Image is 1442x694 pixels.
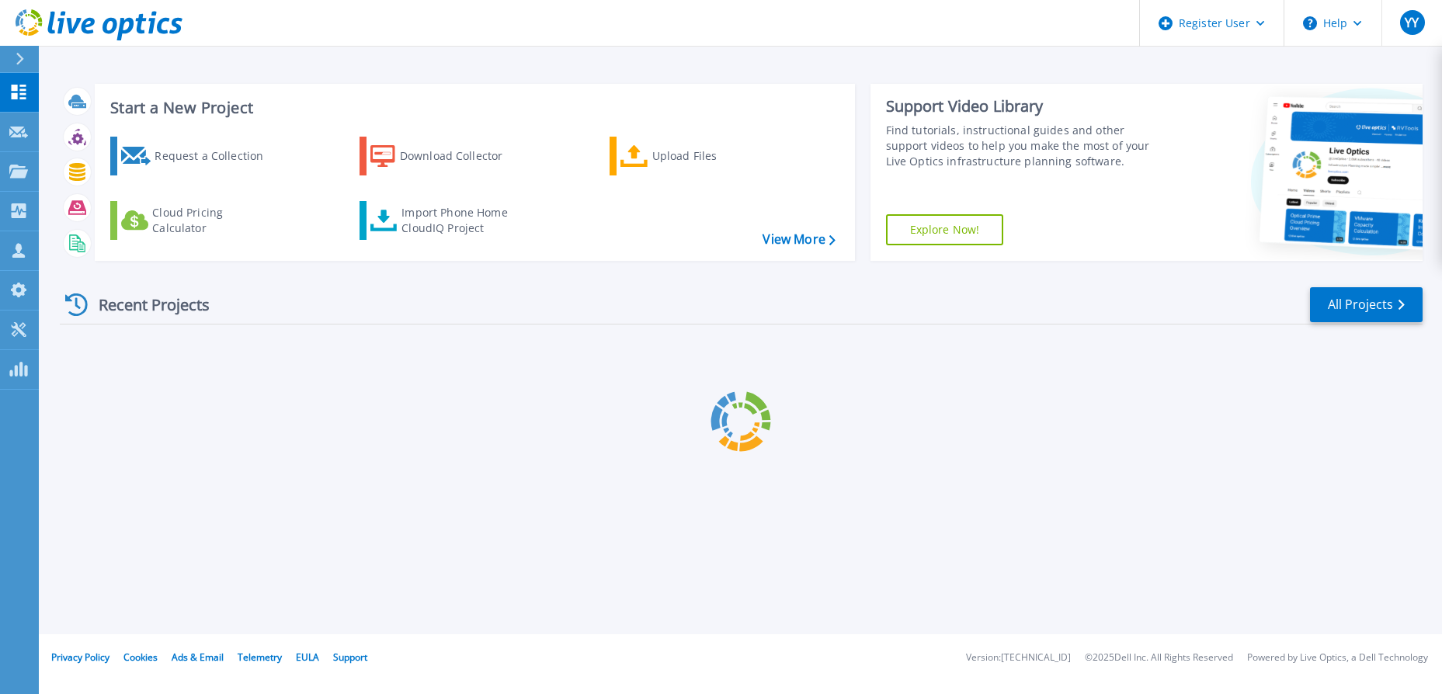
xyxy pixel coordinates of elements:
[172,651,224,664] a: Ads & Email
[110,201,283,240] a: Cloud Pricing Calculator
[886,96,1167,116] div: Support Video Library
[60,286,231,324] div: Recent Projects
[123,651,158,664] a: Cookies
[400,141,524,172] div: Download Collector
[1405,16,1419,29] span: YY
[296,651,319,664] a: EULA
[1247,653,1428,663] li: Powered by Live Optics, a Dell Technology
[652,141,777,172] div: Upload Files
[610,137,783,175] a: Upload Files
[155,141,279,172] div: Request a Collection
[966,653,1071,663] li: Version: [TECHNICAL_ID]
[152,205,276,236] div: Cloud Pricing Calculator
[51,651,109,664] a: Privacy Policy
[360,137,533,175] a: Download Collector
[238,651,282,664] a: Telemetry
[401,205,523,236] div: Import Phone Home CloudIQ Project
[1085,653,1233,663] li: © 2025 Dell Inc. All Rights Reserved
[110,99,835,116] h3: Start a New Project
[886,123,1167,169] div: Find tutorials, instructional guides and other support videos to help you make the most of your L...
[886,214,1004,245] a: Explore Now!
[763,232,835,247] a: View More
[333,651,367,664] a: Support
[1310,287,1423,322] a: All Projects
[110,137,283,175] a: Request a Collection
